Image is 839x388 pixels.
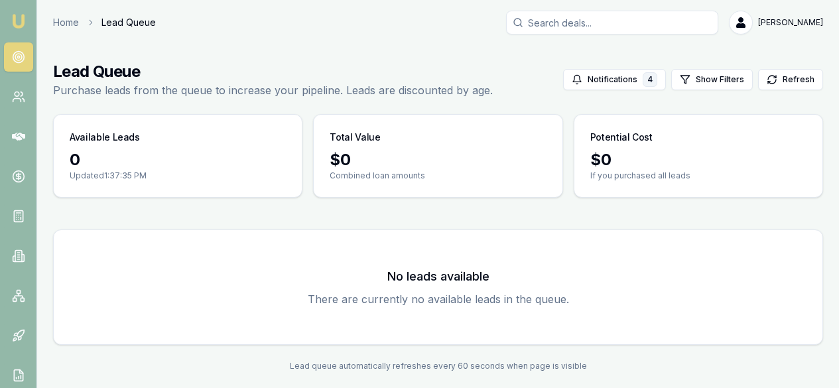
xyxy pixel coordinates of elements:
[70,131,140,144] h3: Available Leads
[53,82,493,98] p: Purchase leads from the queue to increase your pipeline. Leads are discounted by age.
[671,69,753,90] button: Show Filters
[758,17,823,28] span: [PERSON_NAME]
[53,61,493,82] h1: Lead Queue
[70,170,286,181] p: Updated 1:37:35 PM
[590,170,807,181] p: If you purchased all leads
[53,16,156,29] nav: breadcrumb
[563,69,666,90] button: Notifications4
[330,131,380,144] h3: Total Value
[53,16,79,29] a: Home
[70,291,807,307] p: There are currently no available leads in the queue.
[590,149,807,170] div: $ 0
[330,149,546,170] div: $ 0
[101,16,156,29] span: Lead Queue
[506,11,718,34] input: Search deals
[758,69,823,90] button: Refresh
[70,149,286,170] div: 0
[70,267,807,286] h3: No leads available
[330,170,546,181] p: Combined loan amounts
[53,361,823,371] div: Lead queue automatically refreshes every 60 seconds when page is visible
[11,13,27,29] img: emu-icon-u.png
[643,72,657,87] div: 4
[590,131,653,144] h3: Potential Cost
